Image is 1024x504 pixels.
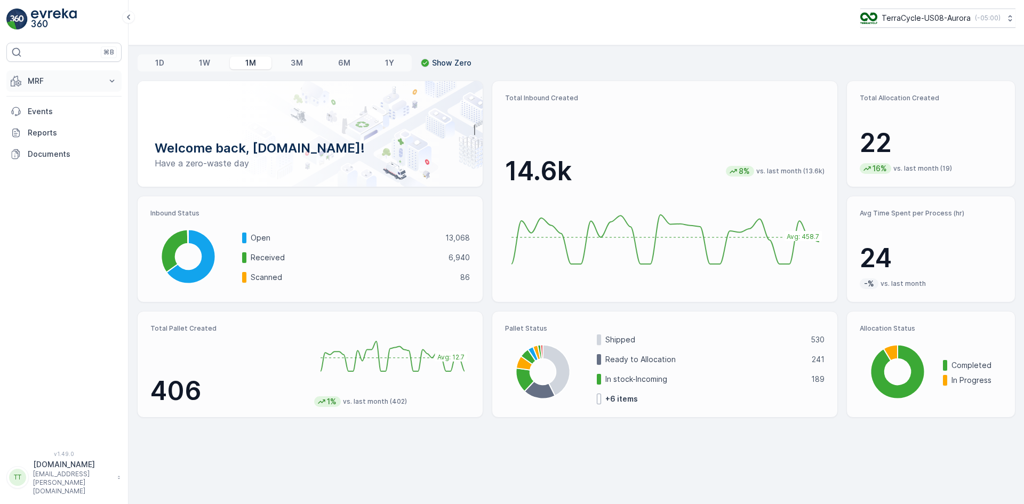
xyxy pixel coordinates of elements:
p: Inbound Status [150,209,470,218]
p: Ready to Allocation [605,354,805,365]
p: 530 [811,334,825,345]
p: Total Allocation Created [860,94,1002,102]
p: vs. last month (402) [343,397,407,406]
a: Documents [6,143,122,165]
button: MRF [6,70,122,92]
p: 6,940 [449,252,470,263]
p: vs. last month (13.6k) [756,167,825,175]
p: Have a zero-waste day [155,157,466,170]
p: Reports [28,127,117,138]
p: MRF [28,76,100,86]
p: Received [251,252,442,263]
p: 1W [199,58,210,68]
span: v 1.49.0 [6,451,122,457]
p: 1D [155,58,164,68]
p: + 6 items [605,394,638,404]
p: 189 [811,374,825,385]
p: ( -05:00 ) [975,14,1001,22]
p: Events [28,106,117,117]
p: Avg Time Spent per Process (hr) [860,209,1002,218]
div: TT [9,469,26,486]
p: -% [863,278,875,289]
img: logo_light-DOdMpM7g.png [31,9,77,30]
p: [DOMAIN_NAME] [33,459,112,470]
p: Show Zero [432,58,471,68]
button: TT[DOMAIN_NAME][EMAIL_ADDRESS][PERSON_NAME][DOMAIN_NAME] [6,459,122,495]
p: 1Y [385,58,394,68]
p: 8% [738,166,751,177]
p: Welcome back, [DOMAIN_NAME]! [155,140,466,157]
p: 13,068 [445,233,470,243]
p: 14.6k [505,155,572,187]
p: 86 [460,272,470,283]
button: TerraCycle-US08-Aurora(-05:00) [860,9,1015,28]
p: 1% [326,396,338,407]
p: Allocation Status [860,324,1002,333]
p: Total Inbound Created [505,94,825,102]
p: 16% [871,163,888,174]
p: 1M [245,58,256,68]
p: 6M [338,58,350,68]
p: Shipped [605,334,804,345]
p: [EMAIL_ADDRESS][PERSON_NAME][DOMAIN_NAME] [33,470,112,495]
p: Open [251,233,438,243]
p: In Progress [951,375,1002,386]
p: 241 [812,354,825,365]
p: 406 [150,375,306,407]
p: vs. last month (19) [893,164,952,173]
p: Documents [28,149,117,159]
a: Reports [6,122,122,143]
p: TerraCycle-US08-Aurora [882,13,971,23]
p: Completed [951,360,1002,371]
p: Pallet Status [505,324,825,333]
a: Events [6,101,122,122]
p: ⌘B [103,48,114,57]
p: In stock-Incoming [605,374,804,385]
p: vs. last month [881,279,926,288]
p: 3M [291,58,303,68]
p: Scanned [251,272,453,283]
p: 24 [860,242,1002,274]
img: logo [6,9,28,30]
p: 22 [860,127,1002,159]
p: Total Pallet Created [150,324,306,333]
img: image_ci7OI47.png [860,12,877,24]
